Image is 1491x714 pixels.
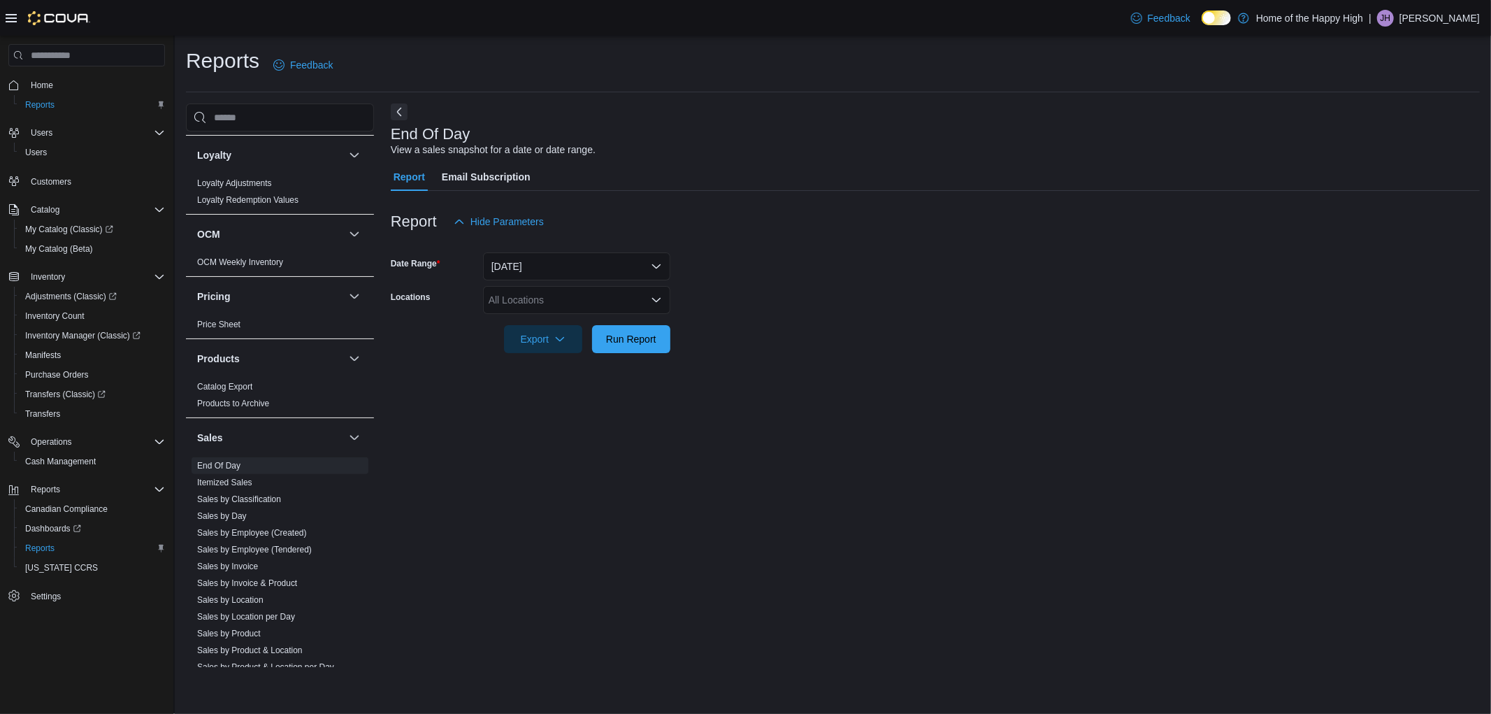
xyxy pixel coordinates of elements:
[186,175,374,214] div: Loyalty
[346,350,363,367] button: Products
[1377,10,1394,27] div: Jocelyne Hall
[1399,10,1480,27] p: [PERSON_NAME]
[20,327,146,344] a: Inventory Manager (Classic)
[606,332,656,346] span: Run Report
[20,540,60,557] a: Reports
[197,662,334,672] a: Sales by Product & Location per Day
[197,478,252,487] a: Itemized Sales
[25,291,117,302] span: Adjustments (Classic)
[197,494,281,505] span: Sales by Classification
[14,287,171,306] a: Adjustments (Classic)
[25,201,165,218] span: Catalog
[25,408,60,420] span: Transfers
[197,645,303,656] span: Sales by Product & Location
[197,612,295,622] a: Sales by Location per Day
[197,320,240,329] a: Price Sheet
[20,241,165,257] span: My Catalog (Beta)
[197,477,252,488] span: Itemized Sales
[197,544,312,555] span: Sales by Employee (Tendered)
[391,103,408,120] button: Next
[20,308,90,324] a: Inventory Count
[197,431,223,445] h3: Sales
[20,453,101,470] a: Cash Management
[197,178,272,188] a: Loyalty Adjustments
[20,559,165,576] span: Washington CCRS
[14,345,171,365] button: Manifests
[346,288,363,305] button: Pricing
[20,453,165,470] span: Cash Management
[20,540,165,557] span: Reports
[470,215,544,229] span: Hide Parameters
[8,69,165,643] nav: Complex example
[3,480,171,499] button: Reports
[31,484,60,495] span: Reports
[31,204,59,215] span: Catalog
[197,510,247,522] span: Sales by Day
[20,366,94,383] a: Purchase Orders
[31,176,71,187] span: Customers
[20,386,111,403] a: Transfers (Classic)
[197,290,343,304] button: Pricing
[20,406,66,422] a: Transfers
[14,385,171,404] a: Transfers (Classic)
[197,460,240,471] span: End Of Day
[25,172,165,190] span: Customers
[20,144,165,161] span: Users
[197,578,297,588] a: Sales by Invoice & Product
[31,591,61,602] span: Settings
[20,501,165,517] span: Canadian Compliance
[20,288,122,305] a: Adjustments (Classic)
[290,58,333,72] span: Feedback
[592,325,670,353] button: Run Report
[197,290,230,304] h3: Pricing
[197,352,240,366] h3: Products
[28,11,90,25] img: Cova
[14,452,171,471] button: Cash Management
[1369,10,1371,27] p: |
[3,75,171,95] button: Home
[25,330,141,341] span: Inventory Manager (Classic)
[25,243,93,255] span: My Catalog (Beta)
[197,527,307,538] span: Sales by Employee (Created)
[3,586,171,606] button: Settings
[20,288,165,305] span: Adjustments (Classic)
[346,429,363,446] button: Sales
[3,267,171,287] button: Inventory
[20,347,66,364] a: Manifests
[197,195,298,205] a: Loyalty Redemption Values
[197,561,258,572] span: Sales by Invoice
[25,224,113,235] span: My Catalog (Classic)
[14,306,171,326] button: Inventory Count
[391,258,440,269] label: Date Range
[25,124,165,141] span: Users
[391,292,431,303] label: Locations
[3,171,171,191] button: Customers
[3,123,171,143] button: Users
[197,382,252,392] a: Catalog Export
[197,494,281,504] a: Sales by Classification
[25,588,66,605] a: Settings
[25,173,77,190] a: Customers
[25,77,59,94] a: Home
[31,127,52,138] span: Users
[20,221,165,238] span: My Catalog (Classic)
[20,327,165,344] span: Inventory Manager (Classic)
[197,431,343,445] button: Sales
[20,520,87,537] a: Dashboards
[197,178,272,189] span: Loyalty Adjustments
[31,436,72,448] span: Operations
[186,47,259,75] h1: Reports
[197,528,307,538] a: Sales by Employee (Created)
[14,499,171,519] button: Canadian Compliance
[391,126,470,143] h3: End Of Day
[14,519,171,538] a: Dashboards
[483,252,670,280] button: [DATE]
[391,213,437,230] h3: Report
[346,226,363,243] button: OCM
[20,501,113,517] a: Canadian Compliance
[186,457,374,698] div: Sales
[25,456,96,467] span: Cash Management
[25,201,65,218] button: Catalog
[14,326,171,345] a: Inventory Manager (Classic)
[14,143,171,162] button: Users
